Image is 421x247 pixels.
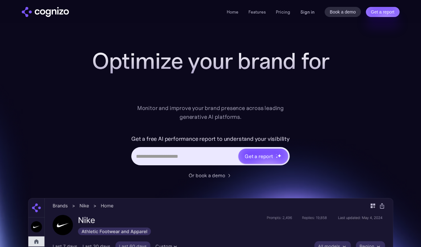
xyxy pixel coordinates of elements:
[276,156,278,158] img: star
[277,154,282,158] img: star
[133,104,288,121] div: Monitor and improve your brand presence across leading generative AI platforms.
[366,7,400,17] a: Get a report
[22,7,69,17] a: home
[238,148,289,164] a: Get a reportstarstarstar
[131,134,290,144] label: Get a free AI performance report to understand your visibility
[325,7,361,17] a: Book a demo
[85,48,337,74] h1: Optimize your brand for
[245,152,273,160] div: Get a report
[22,7,69,17] img: cognizo logo
[248,9,266,15] a: Features
[189,172,225,179] div: Or book a demo
[300,8,315,16] a: Sign in
[131,134,290,168] form: Hero URL Input Form
[189,172,233,179] a: Or book a demo
[227,9,238,15] a: Home
[276,9,290,15] a: Pricing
